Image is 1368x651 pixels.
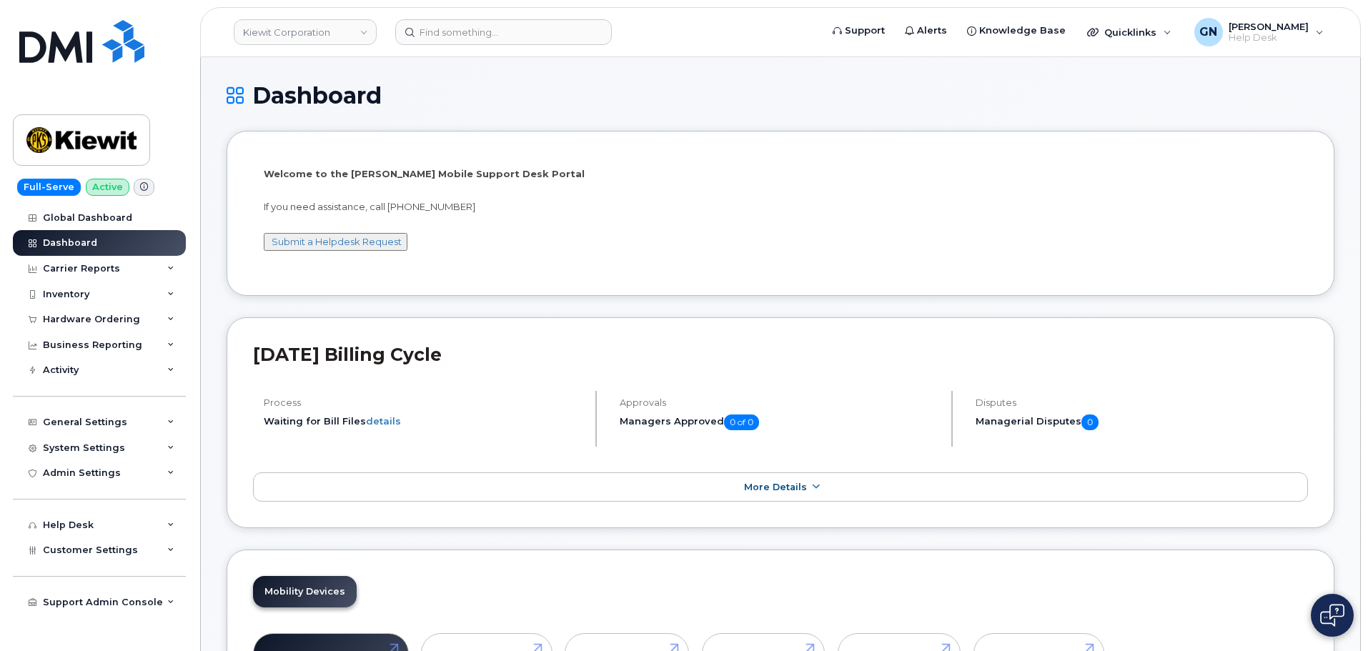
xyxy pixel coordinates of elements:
span: 0 of 0 [724,414,759,430]
p: Welcome to the [PERSON_NAME] Mobile Support Desk Portal [264,167,1297,181]
h4: Process [264,397,583,408]
span: 0 [1081,414,1099,430]
h1: Dashboard [227,83,1334,108]
h2: [DATE] Billing Cycle [253,344,1308,365]
p: If you need assistance, call [PHONE_NUMBER] [264,200,1297,214]
span: More Details [744,482,807,492]
h4: Disputes [976,397,1308,408]
li: Waiting for Bill Files [264,414,583,428]
h4: Approvals [620,397,939,408]
button: Submit a Helpdesk Request [264,233,407,251]
h5: Managerial Disputes [976,414,1308,430]
h5: Managers Approved [620,414,939,430]
a: Mobility Devices [253,576,357,607]
a: Submit a Helpdesk Request [272,236,402,247]
a: details [366,415,401,427]
img: Open chat [1320,604,1344,627]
